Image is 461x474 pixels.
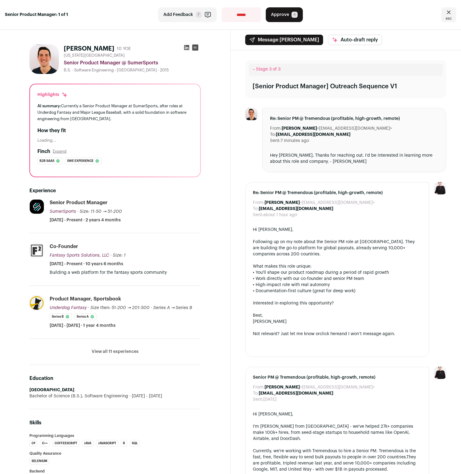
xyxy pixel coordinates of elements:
li: Series A [74,313,97,320]
b: [EMAIL_ADDRESS][DOMAIN_NAME] [259,207,333,211]
img: f6f927d1bd008539f21927598006b1b1ac3e6ed6470e025ec989366180c5106d.jpg [30,200,44,214]
span: · Size: 11-50 → 51-200 [77,209,122,214]
dt: Sent: [253,396,263,403]
dt: To: [270,132,276,138]
div: Following up on my note about the Senior PM role at [GEOGRAPHIC_DATA]. They are building the go-t... [253,239,421,257]
div: Currently a Senior Product Manager at SumerSports, after roles at Underdog Fantasy and Major Leag... [37,103,193,122]
h2: Finch [37,148,50,155]
span: Add Feedback [163,12,193,18]
span: [DATE] - Present · 10 years 6 months [50,261,123,267]
span: A [291,12,298,18]
dt: From: [270,125,282,132]
dt: To: [253,390,259,396]
span: esc [446,16,452,21]
h1: [PERSON_NAME] [64,44,114,53]
dd: [DATE] [263,396,276,403]
img: 84d19578bee5c828c543681a4b818d918b1bf7ea9093bedf95378a63cb3aaa28 [29,44,59,74]
li: CoffeeScript [52,440,79,447]
div: Hey [PERSON_NAME], Thanks for reaching out. I’d be interested in learning more about this role an... [270,152,439,165]
span: SumerSports [50,209,76,214]
span: – [253,67,255,71]
strong: [GEOGRAPHIC_DATA] [29,388,74,392]
span: Underdog Fantasy [50,306,87,310]
img: 698c9485daab3bb1a96f9172790683296c43c24a9953374b9c16f696bb567846.png [30,296,44,310]
dt: To: [253,206,259,212]
a: Close [441,7,456,22]
p: Building a web platform for the fantasy sports community [50,269,201,276]
div: Highlights [37,92,68,98]
b: [EMAIL_ADDRESS][DOMAIN_NAME] [276,132,350,137]
div: Hi [PERSON_NAME], [253,227,421,233]
dt: Sent: [253,212,263,218]
div: Not relevant? Just let me know or and I won’t message again. [253,331,421,337]
img: 84d19578bee5c828c543681a4b818d918b1bf7ea9093bedf95378a63cb3aaa28 [245,108,257,120]
span: AI summary: [37,104,61,108]
span: · [151,305,152,311]
dd: 7 minutes ago [280,138,309,144]
h3: Quality Assurance [29,452,201,455]
div: • You'll shape our product roadmap during a period of rapid growth [253,269,421,276]
div: I'm [PERSON_NAME] from [GEOGRAPHIC_DATA] - we've helped 27k+ companies make 100k+ hires, from see... [253,423,421,442]
span: [DATE] - [DATE] · 1 year 4 months [50,323,116,329]
button: Auto-draft reply [328,35,382,45]
li: JavaScript [96,440,118,447]
span: Senior PM @ Tremendous (profitable, high-growth, remote) [253,374,421,380]
div: 10 YOE [117,46,131,52]
b: [EMAIL_ADDRESS][DOMAIN_NAME] [259,391,333,396]
dd: <[EMAIL_ADDRESS][DOMAIN_NAME]> [282,125,392,132]
div: Loading... [37,138,193,143]
span: [US_STATE][GEOGRAPHIC_DATA] [64,53,125,58]
dd: <[EMAIL_ADDRESS][DOMAIN_NAME]> [265,200,375,206]
span: · Size: 1 [110,253,126,258]
img: 9240684-medium_jpg [434,367,446,379]
button: Add Feedback F [158,7,217,22]
div: Interested in exploring this opportunity? [253,300,421,306]
span: [DATE] - [DATE] [128,393,162,399]
h3: Programming Languages [29,434,201,438]
span: Re: Senior PM @ Tremendous (profitable, high-growth, remote) [270,116,439,122]
img: 9240684-medium_jpg [434,182,446,194]
li: R [121,440,127,447]
span: Series A → Series B [153,306,192,310]
div: Co-Founder [50,243,78,250]
span: Approve [271,12,289,18]
dt: From: [253,384,265,390]
div: Product Manager, Sportsbook [50,296,121,302]
dt: Sent: [270,138,280,144]
div: • Work directly with our co-founder and senior PM team [253,276,421,282]
div: Best, [253,312,421,319]
b: [PERSON_NAME] [265,201,300,205]
strong: Senior Product Manager: 1 of 1 [5,12,68,18]
span: B2b saas [40,158,54,164]
li: Java [82,440,93,447]
h3: Backend [29,469,201,473]
button: Message [PERSON_NAME] [245,35,323,45]
button: Approve A [266,7,303,22]
img: 0e067e4fff047148a601edb175a7494fccdc4e64f01f703545c44b7c74ded3f7.jpg [30,243,44,258]
span: Re: Senior PM @ Tremendous (profitable, high-growth, remote) [253,190,421,196]
button: View all 11 experiences [92,349,139,355]
div: Senior Product Manager [50,199,108,206]
span: [DATE] - Present · 2 years 4 months [50,217,121,223]
span: · Size then: 51-200 → 201-500 [88,306,150,310]
h2: Education [29,375,201,382]
div: Currently, we're working with Tremendous to hire a Senior PM. Tremendous is the fast, free, flexi... [253,448,421,472]
div: Senior Product Manager @ SumerSports [64,59,201,67]
h2: Experience [29,187,201,194]
span: Fantasy Sports Solutions, LLC [50,253,109,258]
li: C++ [40,440,50,447]
div: [Senior Product Manager] Outreach Sequence V1 [253,82,397,91]
b: [PERSON_NAME] [265,385,300,389]
span: Swe experience [67,158,93,164]
li: Series B [50,313,72,320]
dt: From: [253,200,265,206]
div: What makes this role unique: [253,263,421,269]
h2: How they fit [37,127,193,134]
h2: Skills [29,419,201,426]
li: Selenium [29,458,49,464]
li: C# [29,440,37,447]
a: click here [320,332,339,336]
span: They are profitable, tripled revenue last year, and serve 10,000+ companies including Google, MIT... [253,455,416,472]
span: F [196,12,202,18]
b: [PERSON_NAME] [282,126,317,131]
